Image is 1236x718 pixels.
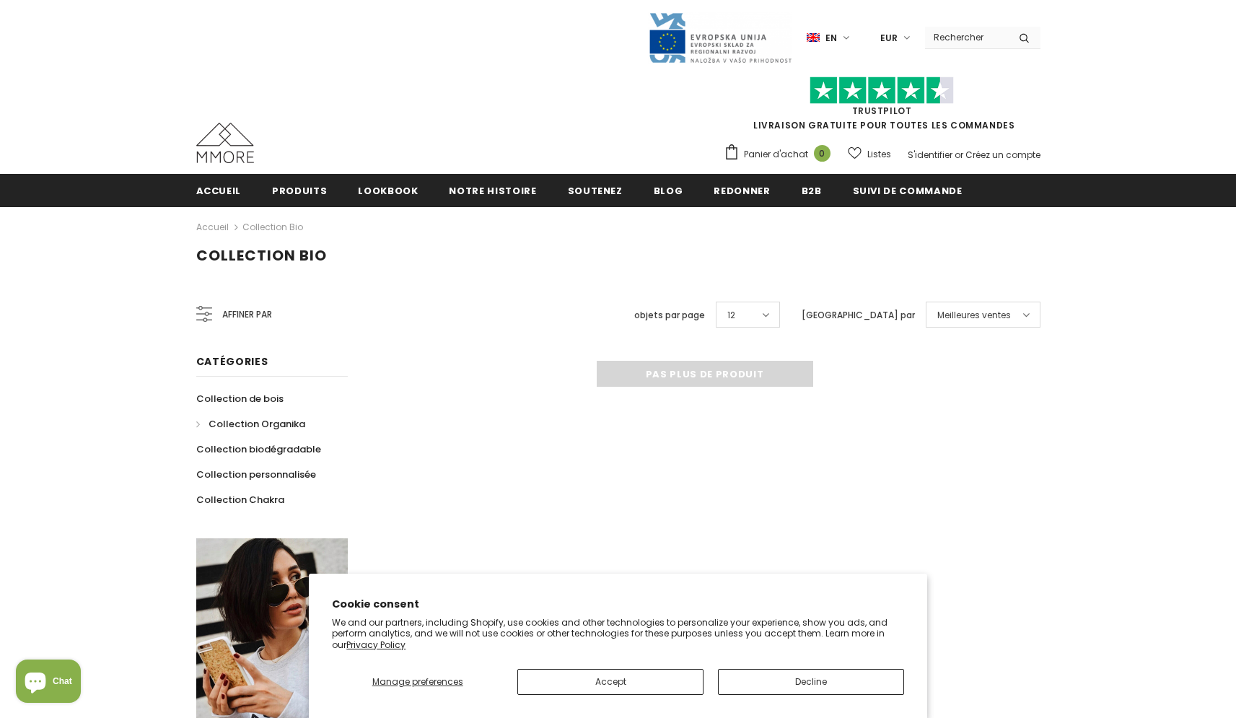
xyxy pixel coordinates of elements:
[196,392,284,406] span: Collection de bois
[196,442,321,456] span: Collection biodégradable
[332,597,904,612] h2: Cookie consent
[332,669,503,695] button: Manage preferences
[852,105,912,117] a: TrustPilot
[925,27,1008,48] input: Search Site
[568,174,623,206] a: soutenez
[222,307,272,323] span: Affiner par
[196,174,242,206] a: Accueil
[714,184,770,198] span: Redonner
[196,487,284,512] a: Collection Chakra
[196,468,316,481] span: Collection personnalisée
[880,31,898,45] span: EUR
[727,308,735,323] span: 12
[332,617,904,651] p: We and our partners, including Shopify, use cookies and other technologies to personalize your ex...
[242,221,303,233] a: Collection Bio
[196,354,268,369] span: Catégories
[272,174,327,206] a: Produits
[196,493,284,507] span: Collection Chakra
[955,149,963,161] span: or
[814,145,830,162] span: 0
[346,639,406,651] a: Privacy Policy
[449,184,536,198] span: Notre histoire
[648,12,792,64] img: Javni Razpis
[358,184,418,198] span: Lookbook
[853,184,963,198] span: Suivi de commande
[196,437,321,462] a: Collection biodégradable
[12,660,85,706] inbox-online-store-chat: Shopify online store chat
[802,184,822,198] span: B2B
[853,174,963,206] a: Suivi de commande
[196,123,254,163] img: Cas MMORE
[634,308,705,323] label: objets par page
[196,411,305,437] a: Collection Organika
[196,245,327,266] span: Collection Bio
[196,184,242,198] span: Accueil
[372,675,463,688] span: Manage preferences
[810,76,954,105] img: Faites confiance aux étoiles pilotes
[744,147,808,162] span: Panier d'achat
[358,174,418,206] a: Lookbook
[449,174,536,206] a: Notre histoire
[196,462,316,487] a: Collection personnalisée
[209,417,305,431] span: Collection Organika
[517,669,704,695] button: Accept
[654,174,683,206] a: Blog
[724,144,838,165] a: Panier d'achat 0
[825,31,837,45] span: en
[802,174,822,206] a: B2B
[196,219,229,236] a: Accueil
[654,184,683,198] span: Blog
[867,147,891,162] span: Listes
[718,669,904,695] button: Decline
[724,83,1040,131] span: LIVRAISON GRATUITE POUR TOUTES LES COMMANDES
[568,184,623,198] span: soutenez
[272,184,327,198] span: Produits
[714,174,770,206] a: Redonner
[802,308,915,323] label: [GEOGRAPHIC_DATA] par
[908,149,952,161] a: S'identifier
[937,308,1011,323] span: Meilleures ventes
[196,386,284,411] a: Collection de bois
[965,149,1040,161] a: Créez un compte
[648,31,792,43] a: Javni Razpis
[807,32,820,44] img: i-lang-1.png
[848,141,891,167] a: Listes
